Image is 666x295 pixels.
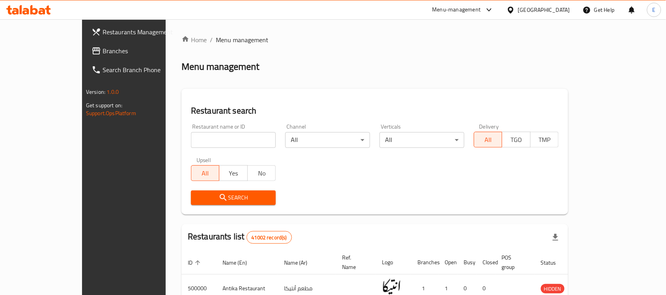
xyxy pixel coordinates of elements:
li: / [210,35,213,45]
div: Menu-management [432,5,481,15]
button: Search [191,190,276,205]
span: Menu management [216,35,268,45]
span: HIDDEN [541,284,565,293]
span: Search Branch Phone [103,65,187,75]
span: Restaurants Management [103,27,187,37]
a: Restaurants Management [85,22,193,41]
span: POS group [502,253,525,272]
span: Search [197,193,269,203]
span: TGO [505,134,527,146]
a: Home [181,35,207,45]
a: Search Branch Phone [85,60,193,79]
span: 41002 record(s) [247,234,292,241]
th: Closed [477,250,496,274]
div: Export file [546,228,565,247]
input: Search for restaurant name or ID.. [191,132,276,148]
h2: Menu management [181,60,259,73]
span: Status [541,258,567,267]
span: 1.0.0 [107,87,119,97]
span: Branches [103,46,187,56]
th: Busy [458,250,477,274]
span: ID [188,258,203,267]
label: Upsell [196,157,211,163]
span: Version: [86,87,105,97]
div: [GEOGRAPHIC_DATA] [518,6,570,14]
button: All [191,165,219,181]
button: All [474,132,502,147]
div: Total records count [247,231,292,244]
th: Branches [411,250,439,274]
h2: Restaurant search [191,105,559,117]
button: TMP [530,132,559,147]
div: All [380,132,464,148]
span: All [477,134,499,146]
button: No [247,165,276,181]
button: Yes [219,165,247,181]
a: Support.OpsPlatform [86,108,136,118]
nav: breadcrumb [181,35,568,45]
h2: Restaurants list [188,231,292,244]
button: TGO [502,132,530,147]
span: E [653,6,656,14]
span: All [195,168,216,179]
span: TMP [534,134,556,146]
span: No [251,168,273,179]
span: Yes [223,168,244,179]
span: Name (En) [223,258,257,267]
span: Ref. Name [342,253,366,272]
span: Name (Ar) [284,258,318,267]
a: Branches [85,41,193,60]
div: All [285,132,370,148]
th: Logo [376,250,411,274]
span: Get support on: [86,100,122,110]
th: Open [439,250,458,274]
label: Delivery [479,124,499,129]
